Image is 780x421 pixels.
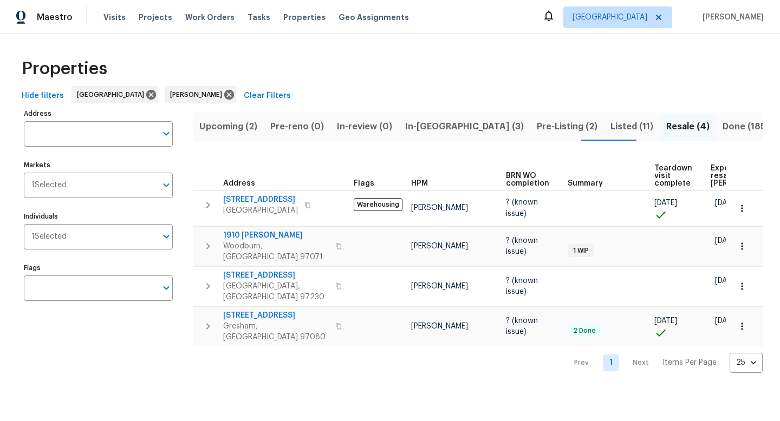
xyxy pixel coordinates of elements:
[715,277,738,285] span: [DATE]
[223,180,255,187] span: Address
[103,12,126,23] span: Visits
[17,86,68,106] button: Hide filters
[223,310,329,321] span: [STREET_ADDRESS]
[24,110,173,117] label: Address
[270,119,324,134] span: Pre-reno (0)
[411,204,468,212] span: [PERSON_NAME]
[244,89,291,103] span: Clear Filters
[159,126,174,141] button: Open
[506,199,538,217] span: ? (known issue)
[715,237,738,245] span: [DATE]
[31,232,67,241] span: 1 Selected
[339,12,409,23] span: Geo Assignments
[283,12,326,23] span: Properties
[24,265,173,271] label: Flags
[715,317,738,325] span: [DATE]
[506,172,549,187] span: BRN WO completion
[248,14,270,21] span: Tasks
[569,246,593,255] span: 1 WIP
[411,282,468,290] span: [PERSON_NAME]
[139,12,172,23] span: Projects
[223,241,329,262] span: Woodburn, [GEOGRAPHIC_DATA] 97071
[610,119,653,134] span: Listed (11)
[537,119,597,134] span: Pre-Listing (2)
[666,119,710,134] span: Resale (4)
[77,89,148,100] span: [GEOGRAPHIC_DATA]
[569,326,600,336] span: 2 Done
[37,12,73,23] span: Maestro
[22,89,64,103] span: Hide filters
[573,12,647,23] span: [GEOGRAPHIC_DATA]
[698,12,764,23] span: [PERSON_NAME]
[354,198,402,211] span: Warehousing
[723,119,769,134] span: Done (185)
[711,165,772,187] span: Expected resale [PERSON_NAME]
[411,180,428,187] span: HPM
[662,357,717,368] p: Items Per Page
[654,165,692,187] span: Teardown visit complete
[223,194,298,205] span: [STREET_ADDRESS]
[199,119,257,134] span: Upcoming (2)
[337,119,392,134] span: In-review (0)
[405,119,524,134] span: In-[GEOGRAPHIC_DATA] (3)
[71,86,158,103] div: [GEOGRAPHIC_DATA]
[603,354,619,371] a: Goto page 1
[411,242,468,250] span: [PERSON_NAME]
[239,86,295,106] button: Clear Filters
[564,353,763,373] nav: Pagination Navigation
[159,229,174,244] button: Open
[506,317,538,336] span: ? (known issue)
[24,213,173,220] label: Individuals
[223,205,298,216] span: [GEOGRAPHIC_DATA]
[22,63,107,74] span: Properties
[223,270,329,281] span: [STREET_ADDRESS]
[223,281,329,302] span: [GEOGRAPHIC_DATA], [GEOGRAPHIC_DATA] 97230
[730,348,763,377] div: 25
[159,280,174,295] button: Open
[185,12,235,23] span: Work Orders
[654,199,677,207] span: [DATE]
[31,181,67,190] span: 1 Selected
[223,321,329,343] span: Gresham, [GEOGRAPHIC_DATA] 97080
[354,180,374,187] span: Flags
[568,180,603,187] span: Summary
[159,177,174,193] button: Open
[165,86,236,103] div: [PERSON_NAME]
[223,230,329,241] span: 1910 [PERSON_NAME]
[654,317,677,325] span: [DATE]
[506,277,538,295] span: ? (known issue)
[715,199,738,207] span: [DATE]
[170,89,226,100] span: [PERSON_NAME]
[506,237,538,255] span: ? (known issue)
[24,162,173,168] label: Markets
[411,323,468,330] span: [PERSON_NAME]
